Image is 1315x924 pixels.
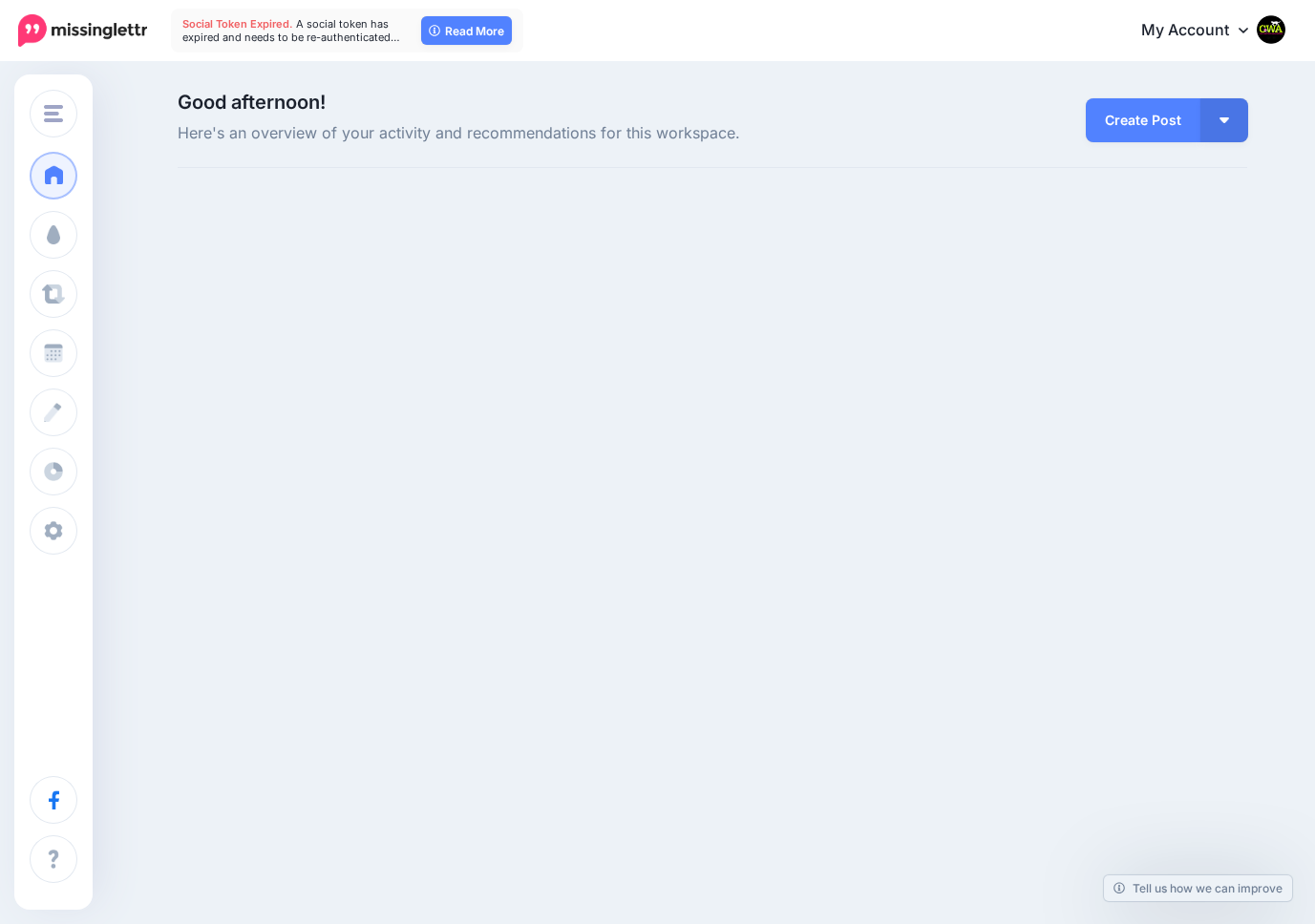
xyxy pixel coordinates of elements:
[18,14,147,47] img: Missinglettr
[1104,875,1292,901] a: Tell us how we can improve
[178,121,881,146] span: Here's an overview of your activity and recommendations for this workspace.
[182,17,293,31] span: Social Token Expired.
[178,91,326,114] span: Good afternoon!
[1220,117,1229,123] img: arrow-down-white.png
[44,105,63,122] img: menu.png
[1086,98,1200,142] a: Create Post
[182,17,400,44] span: A social token has expired and needs to be re-authenticated…
[421,16,512,45] a: Read More
[1122,8,1286,54] a: My Account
